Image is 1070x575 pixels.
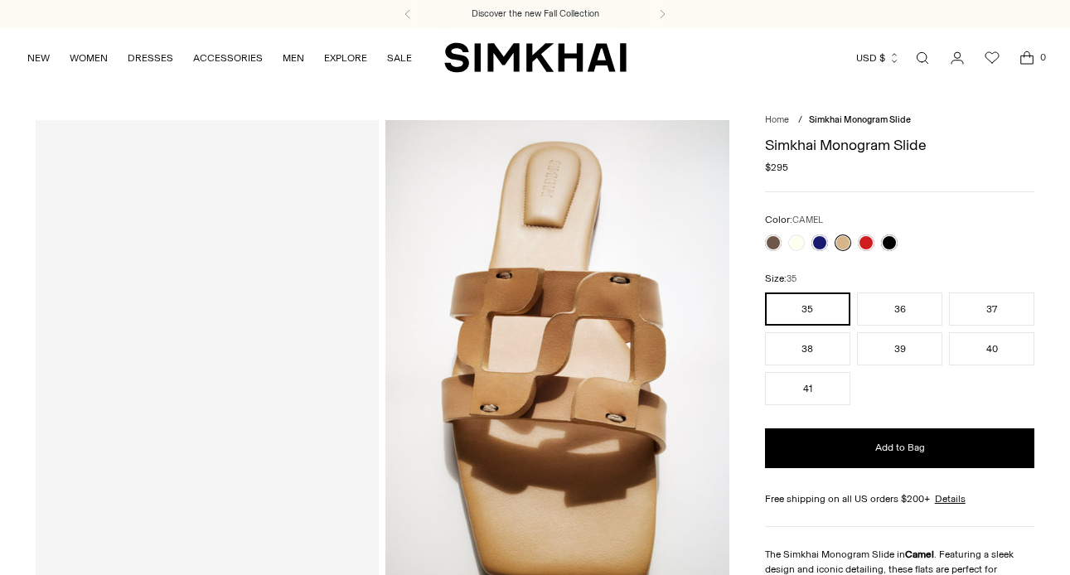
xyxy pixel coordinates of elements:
button: 35 [765,292,850,326]
a: SALE [387,40,412,76]
button: 39 [857,332,942,365]
a: WOMEN [70,40,108,76]
strong: Camel [905,548,934,560]
button: 37 [949,292,1034,326]
div: / [798,114,802,128]
a: Open cart modal [1010,41,1043,75]
button: 41 [765,372,850,405]
label: Color: [765,212,823,228]
button: 38 [765,332,850,365]
a: Details [935,491,966,506]
span: Simkhai Monogram Slide [809,114,911,125]
h1: Simkhai Monogram Slide [765,138,1035,152]
span: $295 [765,160,788,175]
button: 40 [949,332,1034,365]
a: Go to the account page [941,41,974,75]
a: Wishlist [976,41,1009,75]
a: Discover the new Fall Collection [472,7,599,21]
button: 36 [857,292,942,326]
span: 35 [787,273,796,284]
label: Size: [765,271,796,287]
button: USD $ [856,40,900,76]
a: SIMKHAI [444,41,627,74]
nav: breadcrumbs [765,114,1035,128]
a: DRESSES [128,40,173,76]
a: NEW [27,40,50,76]
span: Add to Bag [875,441,925,455]
div: Free shipping on all US orders $200+ [765,491,1035,506]
a: Home [765,114,789,125]
button: Add to Bag [765,428,1035,468]
span: 0 [1035,50,1050,65]
a: MEN [283,40,304,76]
span: CAMEL [792,215,823,225]
a: EXPLORE [324,40,367,76]
a: Open search modal [906,41,939,75]
a: ACCESSORIES [193,40,263,76]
